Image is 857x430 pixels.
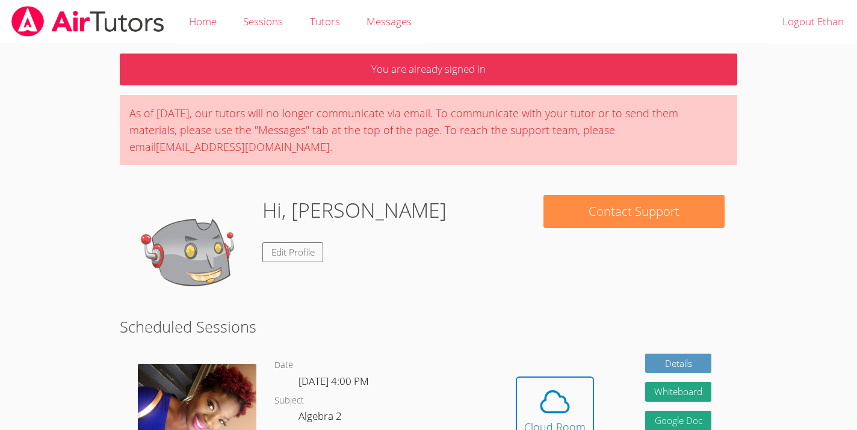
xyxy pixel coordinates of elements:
a: Edit Profile [262,242,324,262]
h2: Scheduled Sessions [120,315,737,338]
img: default.png [132,195,253,315]
a: Details [645,354,711,373]
span: [DATE] 4:00 PM [299,374,369,388]
span: Messages [367,14,412,28]
img: airtutors_banner-c4298cdbf04f3fff15de1276eac7730deb9818008684d7c2e4769d2f7ddbe033.png [10,6,166,37]
div: As of [DATE], our tutors will no longer communicate via email. To communicate with your tutor or ... [120,95,737,165]
dt: Date [274,358,293,373]
p: You are already signed in [120,54,737,85]
h1: Hi, [PERSON_NAME] [262,195,447,226]
button: Whiteboard [645,382,711,402]
dd: Algebra 2 [299,408,344,428]
button: Contact Support [543,195,725,228]
dt: Subject [274,393,304,408]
